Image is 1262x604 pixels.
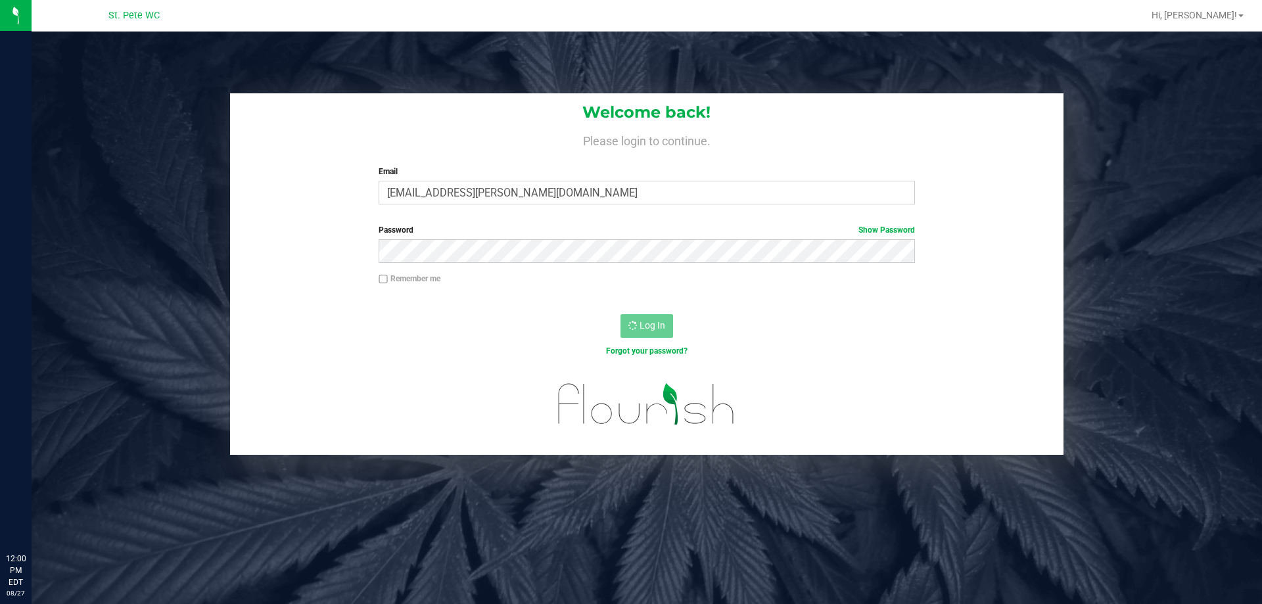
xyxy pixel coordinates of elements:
[6,553,26,588] p: 12:00 PM EDT
[379,273,440,285] label: Remember me
[379,275,388,284] input: Remember me
[620,314,673,338] button: Log In
[379,225,413,235] span: Password
[858,225,915,235] a: Show Password
[640,320,665,331] span: Log In
[379,166,914,177] label: Email
[6,588,26,598] p: 08/27
[230,104,1063,121] h1: Welcome back!
[542,371,751,438] img: flourish_logo.svg
[606,346,688,356] a: Forgot your password?
[108,10,160,21] span: St. Pete WC
[230,131,1063,147] h4: Please login to continue.
[1152,10,1237,20] span: Hi, [PERSON_NAME]!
